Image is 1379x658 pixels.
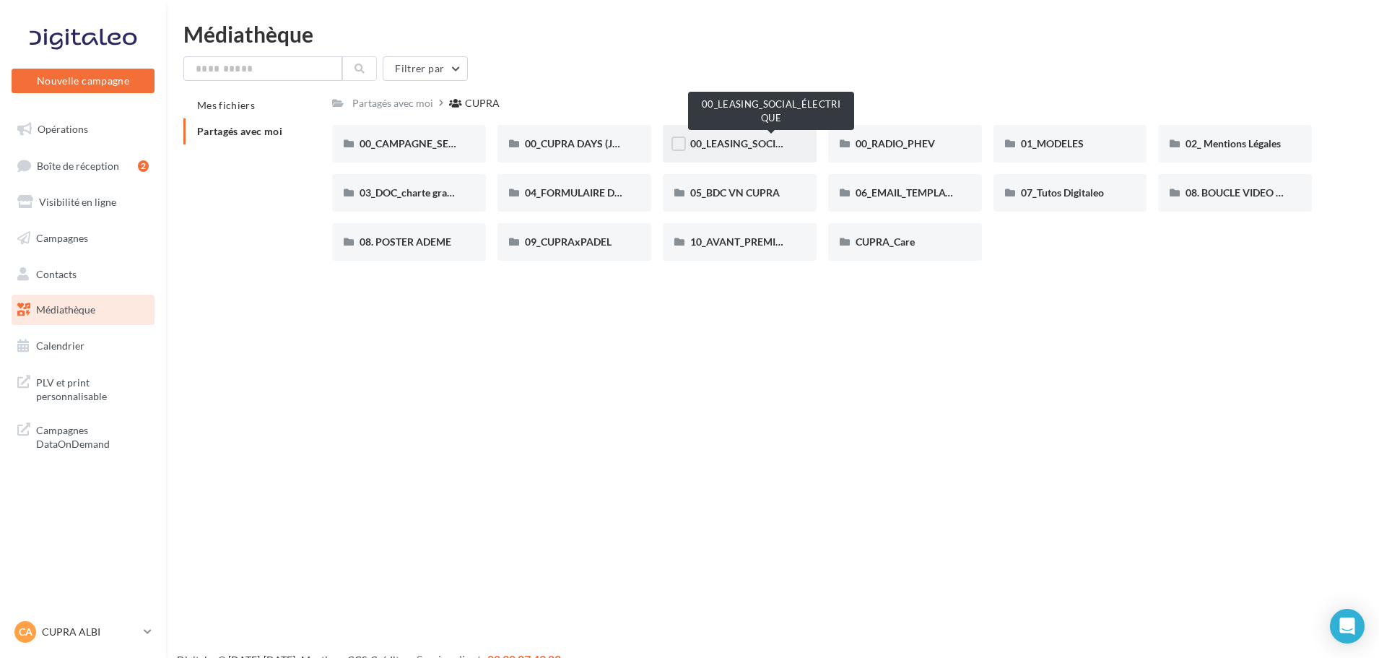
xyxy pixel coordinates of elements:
[1330,609,1365,644] div: Open Intercom Messenger
[19,625,32,639] span: CA
[183,23,1362,45] div: Médiathèque
[1021,186,1104,199] span: 07_Tutos Digitaleo
[525,186,739,199] span: 04_FORMULAIRE DES DEMANDES CRÉATIVES
[9,187,157,217] a: Visibilité en ligne
[12,69,155,93] button: Nouvelle campagne
[36,232,88,244] span: Campagnes
[525,137,630,150] span: 00_CUPRA DAYS (JPO)
[9,415,157,457] a: Campagnes DataOnDemand
[9,331,157,361] a: Calendrier
[12,618,155,646] a: CA CUPRA ALBI
[36,303,95,316] span: Médiathèque
[36,373,149,404] span: PLV et print personnalisable
[39,196,116,208] span: Visibilité en ligne
[9,259,157,290] a: Contacts
[383,56,468,81] button: Filtrer par
[36,420,149,451] span: Campagnes DataOnDemand
[360,235,451,248] span: 08. POSTER ADEME
[38,123,88,135] span: Opérations
[688,92,854,130] div: 00_LEASING_SOCIAL_ÉLECTRIQUE
[1186,186,1376,199] span: 08. BOUCLE VIDEO ECRAN SHOWROOM
[1021,137,1084,150] span: 01_MODELES
[36,339,84,352] span: Calendrier
[197,125,282,137] span: Partagés avec moi
[465,96,500,111] div: CUPRA
[856,186,1023,199] span: 06_EMAIL_TEMPLATE HTML CUPRA
[360,137,495,150] span: 00_CAMPAGNE_SEPTEMBRE
[9,114,157,144] a: Opérations
[9,295,157,325] a: Médiathèque
[856,235,915,248] span: CUPRA_Care
[1186,137,1281,150] span: 02_ Mentions Légales
[138,160,149,172] div: 2
[36,267,77,280] span: Contacts
[9,367,157,410] a: PLV et print personnalisable
[525,235,612,248] span: 09_CUPRAxPADEL
[690,186,780,199] span: 05_BDC VN CUPRA
[197,99,255,111] span: Mes fichiers
[9,150,157,181] a: Boîte de réception2
[690,235,926,248] span: 10_AVANT_PREMIÈRES_CUPRA (VENTES PRIVEES)
[352,96,433,111] div: Partagés avec moi
[9,223,157,254] a: Campagnes
[360,186,549,199] span: 03_DOC_charte graphique et GUIDELINES
[42,625,138,639] p: CUPRA ALBI
[37,159,119,171] span: Boîte de réception
[856,137,935,150] span: 00_RADIO_PHEV
[690,137,851,150] span: 00_LEASING_SOCIAL_ÉLECTRIQUE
